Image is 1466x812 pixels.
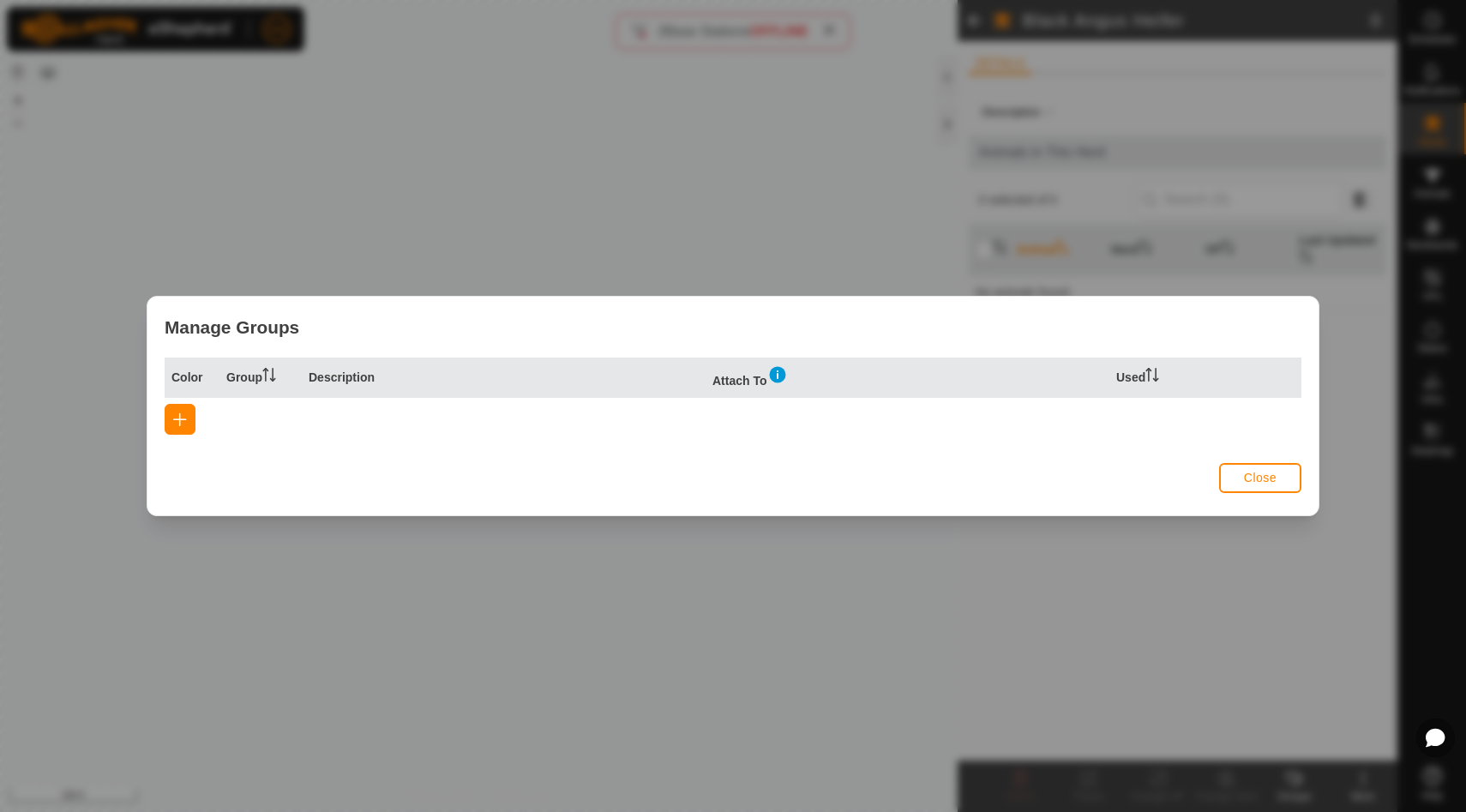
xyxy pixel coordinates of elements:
[147,297,1319,358] div: Manage Groups
[767,364,788,385] img: information
[1109,358,1192,398] th: Used
[302,358,706,398] th: Description
[1219,463,1301,493] button: Close
[706,358,1109,398] th: Attach To
[165,358,219,398] th: Color
[1244,471,1277,484] span: Close
[219,358,302,398] th: Group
